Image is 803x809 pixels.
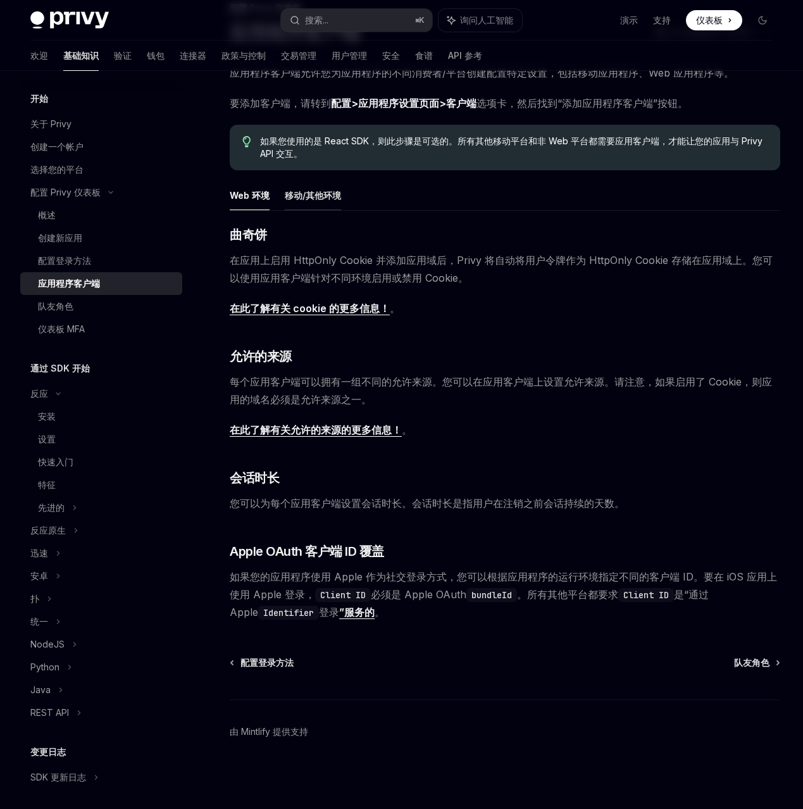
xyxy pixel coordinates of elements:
[439,9,522,32] button: 询问人工智能
[230,254,773,284] font: 在应用上启用 HttpOnly Cookie 并添加应用域后，Privy 将自动将用户令牌作为 HttpOnly Cookie 存储在应用域上。您可以使用应用客户端针对不同环境启用或禁用 Coo...
[180,50,206,61] font: 连接器
[30,616,48,627] font: 统一
[230,190,270,201] font: Web 环境
[30,187,101,198] font: 配置 Privy 仪表板
[230,349,292,364] font: 允许的来源
[38,232,82,243] font: 创建新应用
[38,411,56,422] font: 安装
[221,50,266,61] font: 政策与控制
[281,41,316,71] a: 交易管理
[20,227,182,249] a: 创建新应用
[30,118,72,129] font: 关于 Privy
[230,180,270,210] button: Web 环境
[517,588,618,601] font: 。所有其他平台都要求
[38,255,91,266] font: 配置登录方法
[375,606,385,618] font: 。
[752,10,773,30] button: 切换暗模式
[63,50,99,61] font: 基础知识
[230,570,777,601] font: 如果您的应用程序使用 Apple 作为社交登录方式，您可以根据应用程序的运行环境指定不同的客户端 ID。要在 iOS 应用上使用 Apple 登录，
[260,135,763,159] font: 如果您使用的是 React SDK，则此步骤是可选的。所有其他移动平台和非 Web 平台都需要应用客户端，才能让您的应用与 Privy API 交互。
[331,97,476,110] a: 配置>应用程序设置页面>客户端
[402,423,412,436] font: 。
[315,588,371,602] code: Client ID
[230,302,390,315] font: 在此了解有关 cookie 的更多信息！
[285,190,341,201] font: 移动/其他环境
[230,725,308,738] a: 由 Mintlify 提供支持
[221,41,266,71] a: 政策与控制
[415,15,419,25] font: ⌘
[476,97,688,110] font: 选项卡，然后找到“添加应用程序客户端”按钮。
[20,135,182,158] a: 创建一个帐户
[38,479,56,490] font: 特征
[620,14,638,27] a: 演示
[230,423,402,436] font: 在此了解有关允许的来源的更多信息！
[734,657,769,668] font: 队友角色
[63,41,99,71] a: 基础知识
[30,525,66,536] font: 反应原生
[230,497,625,510] font: 您可以为每个应用客户端设置会话时长。会话时长是指用户在注销之前会话持续的天数。
[30,772,86,782] font: SDK 更新日志
[180,41,206,71] a: 连接器
[20,318,182,341] a: 仪表板 MFA
[114,41,132,71] a: 验证
[30,593,39,604] font: 扑
[20,405,182,428] a: 安装
[30,164,84,175] font: 选择您的平台
[147,50,165,61] font: 钱包
[230,97,331,110] font: 要添加客户端，请转到
[734,656,779,669] a: 队友角色
[240,657,294,668] font: 配置登录方法
[332,50,367,61] font: 用户管理
[30,141,84,152] font: 创建一个帐户
[38,278,100,289] font: 应用程序客户端
[653,15,671,25] font: 支持
[20,113,182,135] a: 关于 Privy
[242,136,251,147] svg: 提示
[38,456,73,467] font: 快速入门
[38,301,73,311] font: 队友角色
[332,41,367,71] a: 用户管理
[415,41,433,71] a: 食谱
[30,93,48,104] font: 开始
[653,14,671,27] a: 支持
[230,66,734,79] font: 应用程序客户端允许您为应用程序的不同消费者/平台创建配置特定设置，包括移动应用程序、Web 应用程序等。
[230,375,772,406] font: 每个应用客户端可以拥有一组不同的允许来源。您可以在应用客户端上设置允许来源。请注意，如果启用了 Cookie，则应用的域名必须是允许来源之一。
[618,588,674,602] code: Client ID
[20,249,182,272] a: 配置登录方法
[382,41,400,71] a: 安全
[30,11,109,29] img: 深色标志
[30,639,65,649] font: NodeJS
[38,434,56,444] font: 设置
[230,227,267,242] font: 曲奇饼
[20,272,182,295] a: 应用程序客户端
[231,656,294,669] a: 配置登录方法
[30,548,48,558] font: 迅速
[620,15,638,25] font: 演示
[38,502,65,513] font: 先进的
[230,470,279,486] font: 会话时长
[382,50,400,61] font: 安全
[415,50,433,61] font: 食谱
[390,302,400,315] font: 。
[305,15,328,25] font: 搜索...
[419,15,425,25] font: K
[30,363,90,373] font: 通过 SDK 开始
[460,15,513,25] font: 询问人工智能
[30,662,59,672] font: Python
[686,10,742,30] a: 仪表板
[466,588,517,602] code: bundleId
[20,428,182,451] a: 设置
[230,423,402,437] a: 在此了解有关允许的来源的更多信息！
[696,15,723,25] font: 仪表板
[20,473,182,496] a: 特征
[30,746,66,757] font: 变更日志
[30,41,48,71] a: 欢迎
[448,41,482,71] a: API 参考
[30,684,51,695] font: Java
[281,50,316,61] font: 交易管理
[339,606,375,619] a: ”服务的
[319,606,339,618] font: 登录
[114,50,132,61] font: 验证
[38,323,85,334] font: 仪表板 MFA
